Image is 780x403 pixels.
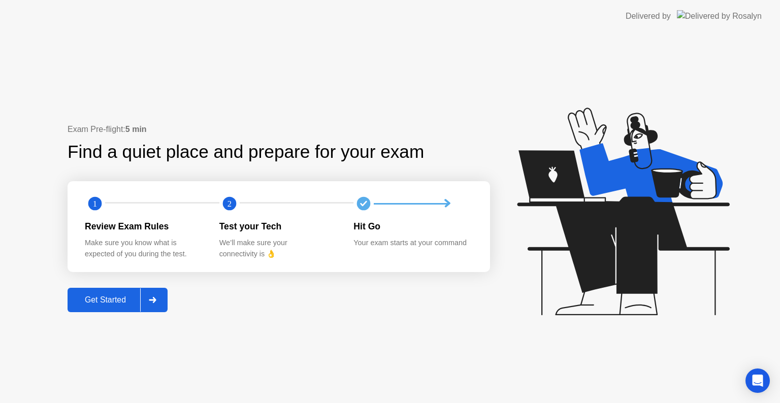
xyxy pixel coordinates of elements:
[677,10,762,22] img: Delivered by Rosalyn
[68,139,426,165] div: Find a quiet place and prepare for your exam
[626,10,671,22] div: Delivered by
[219,220,338,233] div: Test your Tech
[227,199,232,209] text: 2
[85,238,203,259] div: Make sure you know what is expected of you during the test.
[71,295,140,305] div: Get Started
[68,288,168,312] button: Get Started
[85,220,203,233] div: Review Exam Rules
[353,220,472,233] div: Hit Go
[125,125,147,133] b: 5 min
[745,368,770,393] div: Open Intercom Messenger
[68,123,490,136] div: Exam Pre-flight:
[219,238,338,259] div: We’ll make sure your connectivity is 👌
[353,238,472,249] div: Your exam starts at your command
[93,199,97,209] text: 1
